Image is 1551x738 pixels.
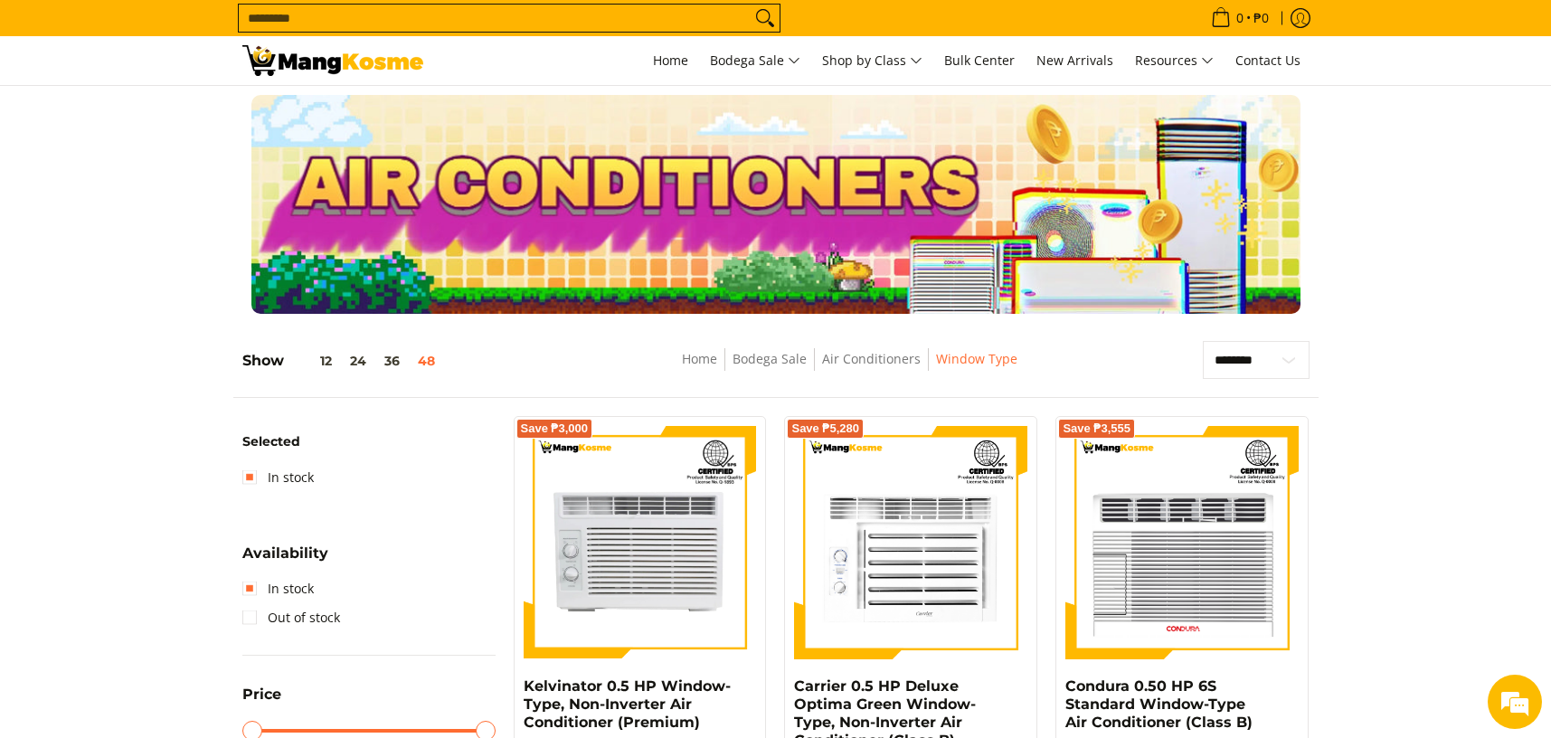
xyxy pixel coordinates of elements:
[409,354,444,368] button: 48
[524,677,731,731] a: Kelvinator 0.5 HP Window-Type, Non-Inverter Air Conditioner (Premium)
[1063,423,1130,434] span: Save ₱3,555
[341,354,375,368] button: 24
[242,603,340,632] a: Out of stock
[1135,50,1214,72] span: Resources
[653,52,688,69] span: Home
[441,36,1310,85] nav: Main Menu
[242,687,281,715] summary: Open
[791,423,859,434] span: Save ₱5,280
[242,352,444,370] h5: Show
[733,350,807,367] a: Bodega Sale
[242,574,314,603] a: In stock
[710,50,800,72] span: Bodega Sale
[935,36,1024,85] a: Bulk Center
[1027,36,1122,85] a: New Arrivals
[1234,12,1246,24] span: 0
[242,463,314,492] a: In stock
[1065,677,1253,731] a: Condura 0.50 HP 6S Standard Window-Type Air Conditioner (Class B)
[751,5,780,32] button: Search
[558,348,1141,389] nav: Breadcrumbs
[701,36,809,85] a: Bodega Sale
[1065,426,1299,659] img: condura-wrac-6s-premium-mang-kosme
[242,687,281,702] span: Price
[813,36,932,85] a: Shop by Class
[936,348,1017,371] span: Window Type
[1126,36,1223,85] a: Resources
[375,354,409,368] button: 36
[944,52,1015,69] span: Bulk Center
[242,546,328,574] summary: Open
[242,546,328,561] span: Availability
[822,50,922,72] span: Shop by Class
[1206,8,1274,28] span: •
[284,354,341,368] button: 12
[644,36,697,85] a: Home
[794,426,1027,659] img: Carrier 0.5 HP Deluxe Optima Green Window-Type, Non-Inverter Air Conditioner (Class B)
[1226,36,1310,85] a: Contact Us
[1251,12,1272,24] span: ₱0
[1235,52,1300,69] span: Contact Us
[242,434,496,450] h6: Selected
[521,423,589,434] span: Save ₱3,000
[524,426,757,659] img: Kelvinator 0.5 HP Window-Type, Non-Inverter Air Conditioner (Premium)
[1036,52,1113,69] span: New Arrivals
[822,350,921,367] a: Air Conditioners
[682,350,717,367] a: Home
[242,45,423,76] img: Bodega Sale Aircon l Mang Kosme: Home Appliances Warehouse Sale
